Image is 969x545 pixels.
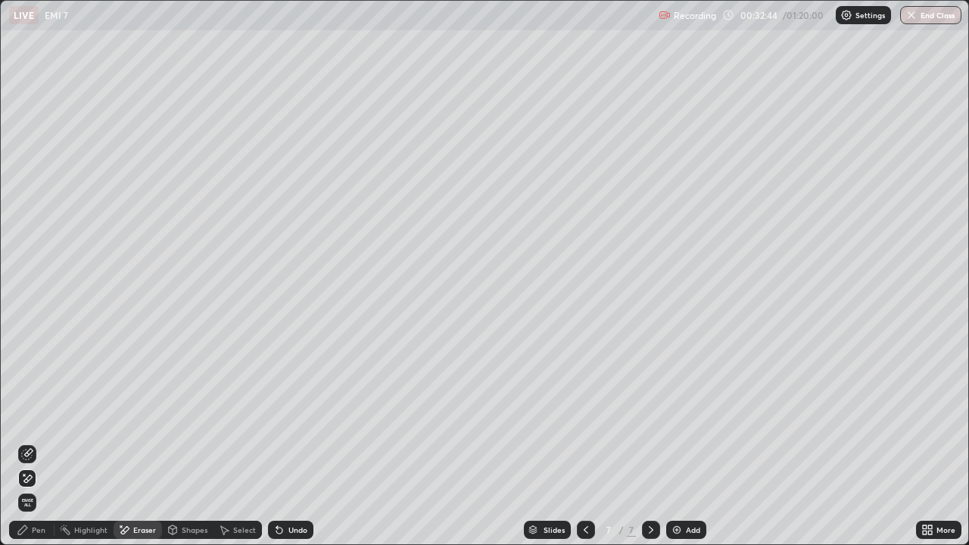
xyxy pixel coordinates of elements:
p: LIVE [14,9,34,21]
button: End Class [900,6,961,24]
div: Slides [544,526,565,534]
img: recording.375f2c34.svg [659,9,671,21]
p: Recording [674,10,716,21]
div: 7 [601,525,616,534]
div: Undo [288,526,307,534]
div: More [936,526,955,534]
div: / [619,525,624,534]
img: class-settings-icons [840,9,852,21]
div: Eraser [133,526,156,534]
div: Highlight [74,526,107,534]
div: Add [686,526,700,534]
div: Shapes [182,526,207,534]
p: EMI 7 [45,9,68,21]
img: end-class-cross [905,9,918,21]
div: 7 [627,523,636,537]
img: add-slide-button [671,524,683,536]
p: Settings [855,11,885,19]
span: Erase all [19,498,36,507]
div: Pen [32,526,45,534]
div: Select [233,526,256,534]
